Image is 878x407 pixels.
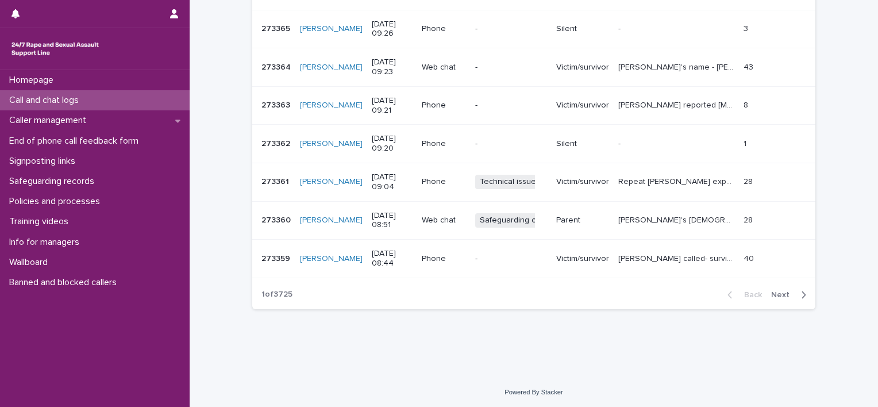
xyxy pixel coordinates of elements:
[252,201,815,240] tr: 273360273360 [PERSON_NAME] [DATE] 08:51Web chatSafeguarding concernParent[PERSON_NAME]'s [DEMOGRA...
[300,177,363,187] a: [PERSON_NAME]
[372,211,413,231] p: [DATE] 08:51
[261,137,292,149] p: 273362
[771,291,796,299] span: Next
[422,63,466,72] p: Web chat
[767,290,815,300] button: Next
[618,98,737,110] p: Caller reported child sexual abuse by her brother. She wanted counselling and where to get it.
[475,213,567,228] span: Safeguarding concern
[618,175,737,187] p: Repeat caller Clancy experienced CSA. Explored isolation and feelings around ending therapy. Conn...
[737,291,762,299] span: Back
[252,48,815,87] tr: 273364273364 [PERSON_NAME] [DATE] 09:23Web chat-Victim/survivor[PERSON_NAME]'s name - [PERSON_NAM...
[300,216,363,225] a: [PERSON_NAME]
[252,10,815,48] tr: 273365273365 [PERSON_NAME] [DATE] 09:26Phone-Silent-- 33
[618,213,737,225] p: Kayleigh's 15 year old daughter experienced sexual assaults carried out by a 16 year old friend. ...
[5,257,57,268] p: Wallboard
[505,389,563,396] a: Powered By Stacker
[422,101,466,110] p: Phone
[422,254,466,264] p: Phone
[252,125,815,163] tr: 273362273362 [PERSON_NAME] [DATE] 09:20Phone-Silent-- 11
[475,63,547,72] p: -
[556,139,609,149] p: Silent
[475,139,547,149] p: -
[300,63,363,72] a: [PERSON_NAME]
[261,98,292,110] p: 273363
[261,22,292,34] p: 273365
[556,101,609,110] p: Victim/survivor
[5,237,88,248] p: Info for managers
[475,101,547,110] p: -
[252,240,815,278] tr: 273359273359 [PERSON_NAME] [DATE] 08:44Phone-Victim/survivor[PERSON_NAME] called- survivor of rap...
[372,134,413,153] p: [DATE] 09:20
[422,24,466,34] p: Phone
[372,57,413,77] p: [DATE] 09:23
[5,136,148,147] p: End of phone call feedback form
[5,277,126,288] p: Banned and blocked callers
[556,24,609,34] p: Silent
[618,137,623,149] p: -
[300,24,363,34] a: [PERSON_NAME]
[372,20,413,39] p: [DATE] 09:26
[475,175,568,189] span: Technical issue - other
[556,216,609,225] p: Parent
[618,22,623,34] p: -
[475,24,547,34] p: -
[5,95,88,106] p: Call and chat logs
[9,37,101,60] img: rhQMoQhaT3yELyF149Cw
[744,175,755,187] p: 28
[372,172,413,192] p: [DATE] 09:04
[261,60,293,72] p: 273364
[300,139,363,149] a: [PERSON_NAME]
[422,216,466,225] p: Web chat
[300,254,363,264] a: [PERSON_NAME]
[252,163,815,201] tr: 273361273361 [PERSON_NAME] [DATE] 09:04PhoneTechnical issue - otherVictim/survivorRepeat [PERSON_...
[744,137,749,149] p: 1
[556,254,609,264] p: Victim/survivor
[618,252,737,264] p: Elizabeth called- survivor of rape Saturday morning by someone that she had been seeing in a D/V ...
[422,177,466,187] p: Phone
[556,177,609,187] p: Victim/survivor
[5,115,95,126] p: Caller management
[744,213,755,225] p: 28
[5,176,103,187] p: Safeguarding records
[744,60,756,72] p: 43
[261,252,292,264] p: 273359
[5,156,84,167] p: Signposting links
[744,22,750,34] p: 3
[618,60,737,72] p: Chatter's name - Alicia. They pasted some pre-typed messages into the chat, where they explored h...
[252,281,302,309] p: 1 of 3725
[5,196,109,207] p: Policies and processes
[556,63,609,72] p: Victim/survivor
[300,101,363,110] a: [PERSON_NAME]
[252,86,815,125] tr: 273363273363 [PERSON_NAME] [DATE] 09:21Phone-Victim/survivor[PERSON_NAME] reported [MEDICAL_DATA]...
[261,213,293,225] p: 273360
[422,139,466,149] p: Phone
[372,249,413,268] p: [DATE] 08:44
[5,75,63,86] p: Homepage
[475,254,547,264] p: -
[5,216,78,227] p: Training videos
[744,252,756,264] p: 40
[261,175,291,187] p: 273361
[718,290,767,300] button: Back
[744,98,750,110] p: 8
[372,96,413,116] p: [DATE] 09:21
